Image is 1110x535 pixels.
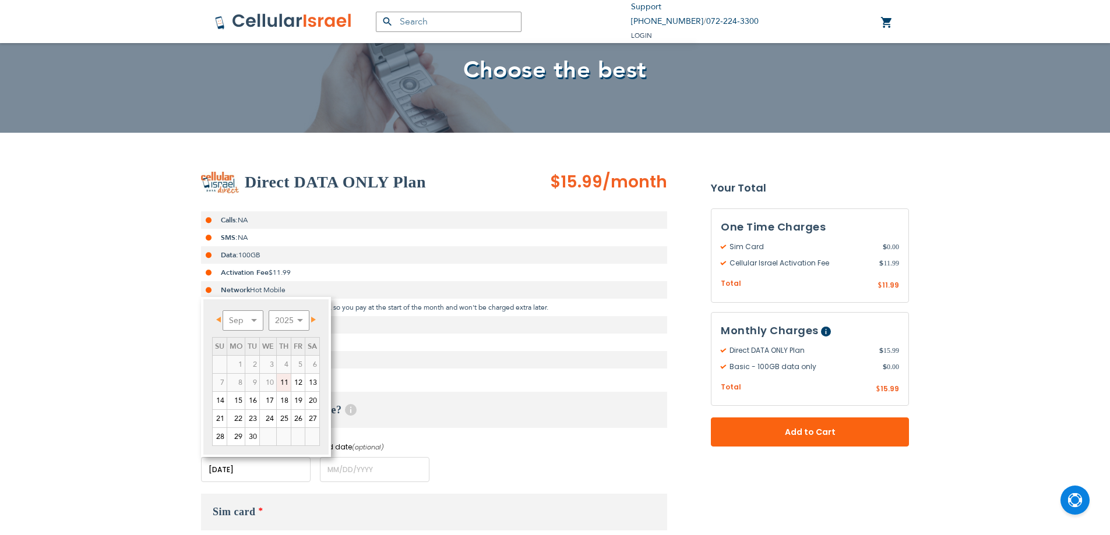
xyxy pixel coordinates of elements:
a: 13 [305,374,319,391]
i: (optional) [352,442,384,452]
span: Thursday [279,341,288,352]
span: 9 [245,374,259,391]
a: 20 [305,392,319,409]
a: 11 [277,374,291,391]
span: /month [602,171,667,194]
li: Price locked in [201,351,667,369]
span: 15.99 [880,384,899,394]
span: Help [345,404,357,416]
span: 4 [277,356,291,373]
span: Total [721,382,741,393]
span: 1 [227,356,245,373]
a: 29 [227,428,245,445]
span: Saturday [308,341,317,352]
span: 8 [227,374,245,391]
strong: SMS: [221,233,238,242]
span: Basic - 100GB data only [721,362,883,372]
input: MM/DD/YYYY [201,457,311,482]
a: 21 [213,410,227,427]
span: Monthly Charges [721,323,819,338]
a: 27 [305,410,319,427]
strong: Network [221,285,250,295]
span: 5 [291,356,305,373]
span: $ [883,242,887,252]
li: / [631,15,759,29]
span: Help [821,327,831,336]
span: Direct DATA ONLY Plan [721,345,879,356]
span: Wednesday [262,341,274,352]
strong: Calls: [221,215,238,225]
span: Total [721,278,741,289]
li: NA [201,229,667,246]
a: 28 [213,428,227,445]
span: 6 [305,356,319,373]
a: 19 [291,392,305,409]
span: 7 [213,374,227,391]
input: MM/DD/YYYY [320,457,429,482]
span: $ [879,258,883,268]
span: Sim Card [721,242,883,252]
span: Hot Mobile [250,285,286,295]
span: 0.00 [883,242,899,252]
span: Cellular Israel Activation Fee [721,258,879,268]
span: 11.99 [882,280,899,290]
button: Add to Cart [711,417,909,447]
a: Support [631,1,661,12]
a: 15 [227,392,245,409]
h3: When do you need service? [201,392,667,428]
span: Login [631,31,652,40]
a: 22 [227,410,245,427]
span: Prev [216,317,221,323]
a: 18 [277,392,291,409]
span: $ [876,384,880,395]
span: 11.99 [879,258,899,268]
label: End date [320,442,429,452]
span: $ [883,362,887,372]
span: 0.00 [883,362,899,372]
strong: Your Total [711,179,909,197]
h2: Direct DATA ONLY Plan [245,171,426,194]
a: 26 [291,410,305,427]
span: Add to Cart [749,426,871,438]
span: Tuesday [248,341,257,352]
span: Monday [230,341,242,352]
a: Prev [213,312,228,327]
a: 16 [245,392,259,409]
li: NA [201,211,667,229]
li: 100GB [201,246,667,264]
span: Choose the best [463,54,647,86]
a: Next [304,312,319,327]
span: $ [878,281,882,291]
a: 17 [260,392,276,409]
select: Select month [223,310,263,331]
span: 2 [245,356,259,373]
img: Direct DATA Only [201,172,239,193]
span: $ [879,345,883,356]
li: NO Extra Charges! Guaranteed! [201,316,667,334]
h3: One Time Charges [721,218,899,236]
span: 10 [260,374,276,391]
strong: Activation Fee [221,268,269,277]
select: Select year [269,310,309,331]
a: 12 [291,374,305,391]
a: 23 [245,410,259,427]
span: Next [311,317,316,323]
span: 15.99 [879,345,899,356]
span: Friday [294,341,302,352]
span: $15.99 [550,171,602,193]
img: Cellular Israel Logo [214,13,353,30]
strong: Data: [221,250,238,260]
a: 14 [213,392,227,409]
input: Search [376,12,521,32]
a: 30 [245,428,259,445]
a: 25 [277,410,291,427]
span: $11.99 [269,268,291,277]
span: Sunday [215,341,224,352]
span: Our plans are prepaid, so you pay at the start of the month and won't be charged extra later. [262,303,548,312]
a: [PHONE_NUMBER] [631,16,703,27]
a: 24 [260,410,276,427]
span: Sim card [213,506,256,518]
span: 3 [260,356,276,373]
li: ALL PRICES INCLUDE 18% VAT [201,334,667,351]
a: 072-224-3300 [706,16,759,27]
